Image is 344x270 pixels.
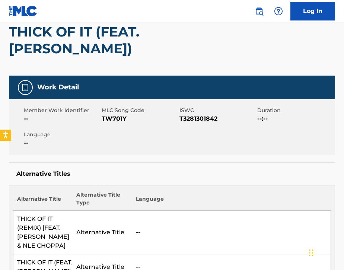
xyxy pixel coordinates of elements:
span: -- [24,139,100,147]
span: Duration [257,107,333,114]
h5: Alternative Titles [16,170,328,178]
span: T3281301842 [179,114,255,123]
th: Alternative Title Type [73,191,132,211]
th: Alternative Title [13,191,73,211]
span: --:-- [257,114,333,123]
img: search [255,7,264,16]
a: Public Search [252,4,267,19]
div: Drag [309,242,313,264]
td: Alternative Title [73,211,132,254]
a: Log In [290,2,335,20]
h5: Work Detail [37,83,79,92]
th: Language [132,191,331,211]
div: Help [271,4,286,19]
iframe: Chat Widget [307,234,344,270]
span: ISWC [179,107,255,114]
img: help [274,7,283,16]
span: Language [24,131,100,139]
img: Work Detail [21,83,30,92]
span: MLC Song Code [102,107,178,114]
span: Member Work Identifier [24,107,100,114]
td: -- [132,211,331,254]
td: THICK OF IT (REMIX) [FEAT. [PERSON_NAME] & NLE CHOPPA] [13,211,73,254]
img: MLC Logo [9,6,38,16]
span: -- [24,114,100,123]
span: TW701Y [102,114,178,123]
h2: THICK OF IT (FEAT. [PERSON_NAME]) [9,23,205,57]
